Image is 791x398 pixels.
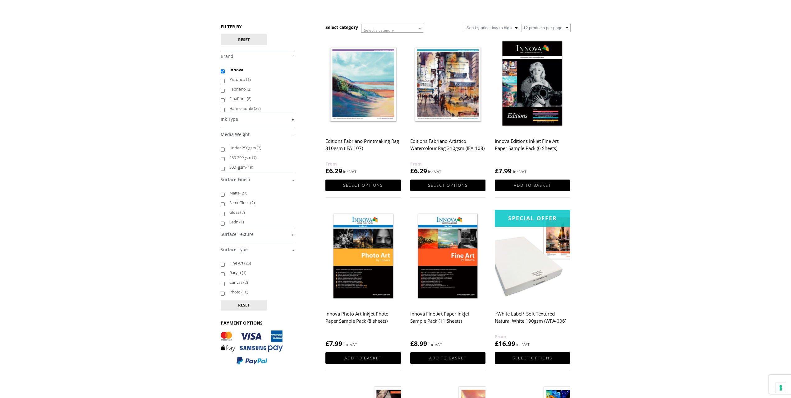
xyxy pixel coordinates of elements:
h4: Surface Type [221,243,294,255]
span: Select a category [364,28,394,33]
span: (7) [257,145,261,151]
span: (2) [250,200,255,205]
span: (1) [242,270,246,275]
h4: Brand [221,50,294,62]
a: + [221,232,294,237]
a: - [221,132,294,138]
label: 250-299gsm [229,153,288,162]
button: Your consent preferences for tracking technologies [775,382,786,393]
label: Baryta [229,268,288,278]
label: Fabriano [229,84,288,94]
h2: Innova Editions Inkjet Fine Art Paper Sample Pack (6 Sheets) [495,135,570,160]
bdi: 8.99 [410,339,427,348]
h2: Innova Photo Art Inkjet Photo Paper Sample Pack (8 sheets) [325,308,401,333]
span: (7) [240,209,245,215]
label: Pictorico [229,75,288,84]
span: (27) [254,105,261,111]
h3: PAYMENT OPTIONS [221,320,294,326]
a: Add to basket: “Innova Photo Art Inkjet Photo Paper Sample Pack (8 sheets)” [325,352,401,364]
img: Innova Photo Art Inkjet Photo Paper Sample Pack (8 sheets) [325,210,401,304]
select: Shop order [465,24,520,32]
label: Photo [229,287,288,297]
span: £ [410,166,414,175]
button: Reset [221,300,267,311]
a: Select options for “*White Label* Soft Textured Natural White 190gsm (WFA-006)” [495,352,570,364]
label: Gloss [229,208,288,217]
h4: Surface Texture [221,228,294,240]
img: PAYMENT OPTIONS [221,330,283,365]
h4: Surface Finish [221,173,294,185]
h4: Media Weight [221,128,294,140]
label: Under 250gsm [229,143,288,153]
label: Innova [229,65,288,75]
span: £ [325,339,329,348]
div: Special Offer [495,210,570,227]
label: Canvas [229,278,288,287]
a: Select options for “Editions Fabriano Printmaking Rag 310gsm (IFA-107)” [325,180,401,191]
span: £ [495,166,499,175]
h2: Editions Fabriano Artistico Watercolour Rag 310gsm (IFA-108) [410,135,485,160]
a: - [221,177,294,183]
label: Semi-Gloss [229,198,288,208]
span: (7) [252,155,257,160]
h2: *White Label* Soft Textured Natural White 190gsm (WFA-006) [495,308,570,333]
span: (1) [246,77,251,82]
span: £ [325,166,329,175]
a: Innova Editions Inkjet Fine Art Paper Sample Pack (6 Sheets) £7.99 inc VAT [495,37,570,176]
bdi: 16.99 [495,339,515,348]
span: (10) [241,289,248,295]
span: £ [410,339,414,348]
a: Special Offer*White Label* Soft Textured Natural White 190gsm (WFA-006) £16.99 [495,210,570,348]
a: + [221,116,294,122]
img: Editions Fabriano Printmaking Rag 310gsm (IFA-107) [325,37,401,131]
h3: FILTER BY [221,24,294,30]
a: - [221,54,294,59]
a: Add to basket: “Innova Fine Art Paper Inkjet Sample Pack (11 Sheets)” [410,352,485,364]
bdi: 7.99 [325,339,342,348]
h2: Editions Fabriano Printmaking Rag 310gsm (IFA-107) [325,135,401,160]
label: FibaPrint [229,94,288,104]
img: Innova Fine Art Paper Inkjet Sample Pack (11 Sheets) [410,210,485,304]
span: £ [495,339,499,348]
button: Reset [221,34,267,45]
h3: Select category [325,24,358,30]
a: Innova Photo Art Inkjet Photo Paper Sample Pack (8 sheets) £7.99 inc VAT [325,210,401,348]
span: (2) [243,279,248,285]
bdi: 6.29 [410,166,427,175]
bdi: 7.99 [495,166,512,175]
img: Innova Editions Inkjet Fine Art Paper Sample Pack (6 Sheets) [495,37,570,131]
span: (27) [241,190,247,196]
bdi: 6.29 [325,166,342,175]
label: Hahnemuhle [229,104,288,113]
img: *White Label* Soft Textured Natural White 190gsm (WFA-006) [495,210,570,304]
label: 300+gsm [229,162,288,172]
strong: inc VAT [513,168,527,176]
span: (8) [247,96,251,101]
strong: inc VAT [344,341,357,348]
span: (25) [244,260,251,266]
a: Add to basket: “Innova Editions Inkjet Fine Art Paper Sample Pack (6 Sheets)” [495,180,570,191]
a: Editions Fabriano Artistico Watercolour Rag 310gsm (IFA-108) £6.29 [410,37,485,176]
label: Fine Art [229,258,288,268]
label: Matte [229,188,288,198]
span: (1) [239,219,244,225]
h4: Ink Type [221,113,294,125]
h2: Innova Fine Art Paper Inkjet Sample Pack (11 Sheets) [410,308,485,333]
strong: inc VAT [429,341,442,348]
a: Select options for “Editions Fabriano Artistico Watercolour Rag 310gsm (IFA-108)” [410,180,485,191]
a: - [221,247,294,253]
img: Editions Fabriano Artistico Watercolour Rag 310gsm (IFA-108) [410,37,485,131]
a: Editions Fabriano Printmaking Rag 310gsm (IFA-107) £6.29 [325,37,401,176]
a: Innova Fine Art Paper Inkjet Sample Pack (11 Sheets) £8.99 inc VAT [410,210,485,348]
label: Satin [229,217,288,227]
span: (3) [247,86,251,92]
span: (19) [246,164,253,170]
